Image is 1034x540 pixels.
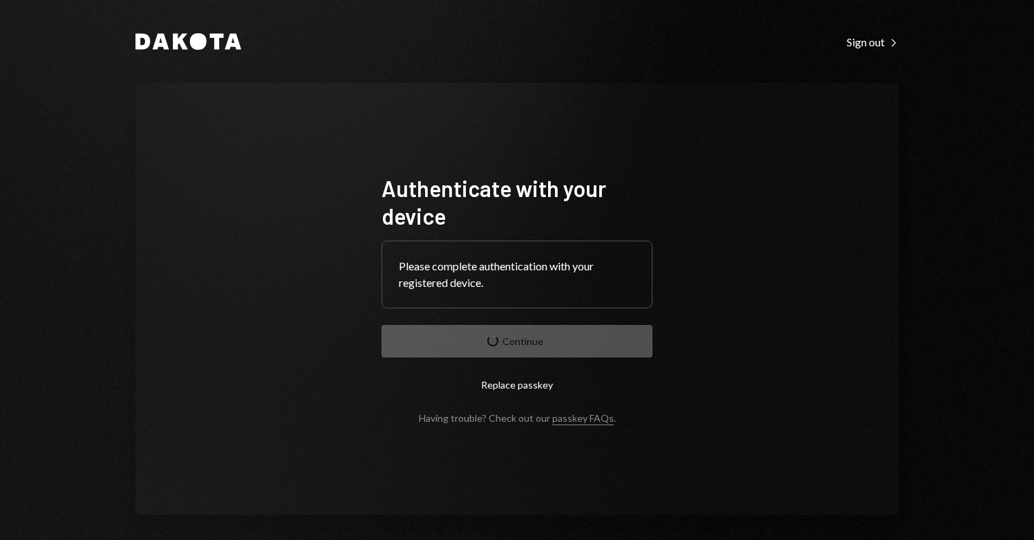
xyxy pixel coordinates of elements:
[847,34,899,49] a: Sign out
[399,258,635,291] div: Please complete authentication with your registered device.
[382,174,652,230] h1: Authenticate with your device
[419,412,616,424] div: Having trouble? Check out our .
[382,369,652,401] button: Replace passkey
[552,412,614,425] a: passkey FAQs
[847,35,899,49] div: Sign out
